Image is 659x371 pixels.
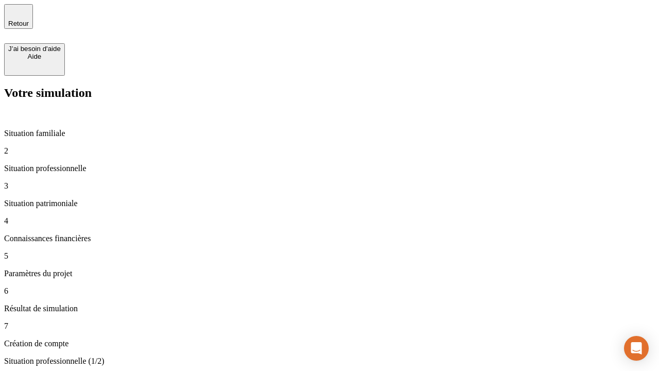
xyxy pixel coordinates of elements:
p: Paramètres du projet [4,269,655,278]
p: 3 [4,181,655,191]
div: Aide [8,53,61,60]
p: Création de compte [4,339,655,348]
p: 5 [4,251,655,261]
p: Résultat de simulation [4,304,655,313]
p: 4 [4,216,655,226]
span: Retour [8,20,29,27]
p: 2 [4,146,655,156]
div: Open Intercom Messenger [624,336,649,361]
p: Situation familiale [4,129,655,138]
p: Connaissances financières [4,234,655,243]
button: Retour [4,4,33,29]
p: 7 [4,322,655,331]
button: J’ai besoin d'aideAide [4,43,65,76]
h2: Votre simulation [4,86,655,100]
p: Situation professionnelle [4,164,655,173]
p: Situation patrimoniale [4,199,655,208]
p: Situation professionnelle (1/2) [4,357,655,366]
div: J’ai besoin d'aide [8,45,61,53]
p: 6 [4,286,655,296]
